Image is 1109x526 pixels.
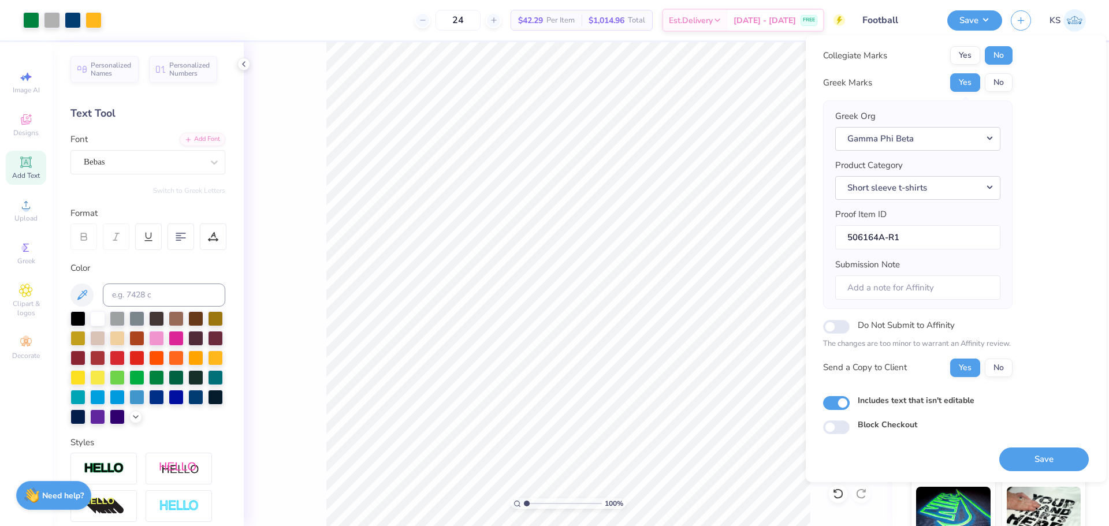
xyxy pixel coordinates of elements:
[669,14,713,27] span: Est. Delivery
[950,73,980,92] button: Yes
[84,497,124,516] img: 3d Illusion
[12,171,40,180] span: Add Text
[823,338,1013,350] p: The changes are too minor to warrant an Affinity review.
[835,258,900,271] label: Submission Note
[159,461,199,476] img: Shadow
[605,498,623,509] span: 100 %
[1063,9,1086,32] img: Kath Sales
[153,186,225,195] button: Switch to Greek Letters
[14,214,38,223] span: Upload
[985,73,1013,92] button: No
[17,256,35,266] span: Greek
[835,176,1000,200] button: Short sleeve t-shirts
[13,85,40,95] span: Image AI
[180,133,225,146] div: Add Font
[858,318,955,333] label: Do Not Submit to Affinity
[858,419,917,431] label: Block Checkout
[1050,14,1060,27] span: KS
[835,127,1000,151] button: Gamma Phi Beta
[835,208,887,221] label: Proof Item ID
[13,128,39,137] span: Designs
[159,499,199,513] img: Negative Space
[546,14,575,27] span: Per Item
[70,106,225,121] div: Text Tool
[70,262,225,275] div: Color
[835,159,903,172] label: Product Category
[70,207,226,220] div: Format
[12,351,40,360] span: Decorate
[628,14,645,27] span: Total
[985,46,1013,65] button: No
[70,133,88,146] label: Font
[950,46,980,65] button: Yes
[823,76,872,89] div: Greek Marks
[734,14,796,27] span: [DATE] - [DATE]
[835,110,876,123] label: Greek Org
[823,361,907,374] div: Send a Copy to Client
[91,61,132,77] span: Personalized Names
[858,394,974,406] label: Includes text that isn't editable
[854,9,939,32] input: Untitled Design
[999,447,1089,471] button: Save
[6,299,46,318] span: Clipart & logos
[835,275,1000,300] input: Add a note for Affinity
[589,14,624,27] span: $1,014.96
[84,462,124,475] img: Stroke
[950,359,980,377] button: Yes
[436,10,481,31] input: – –
[823,49,887,62] div: Collegiate Marks
[518,14,543,27] span: $42.29
[985,359,1013,377] button: No
[70,436,225,449] div: Styles
[169,61,210,77] span: Personalized Numbers
[1050,9,1086,32] a: KS
[803,16,815,24] span: FREE
[103,283,225,307] input: e.g. 7428 c
[947,10,1002,31] button: Save
[42,490,84,501] strong: Need help?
